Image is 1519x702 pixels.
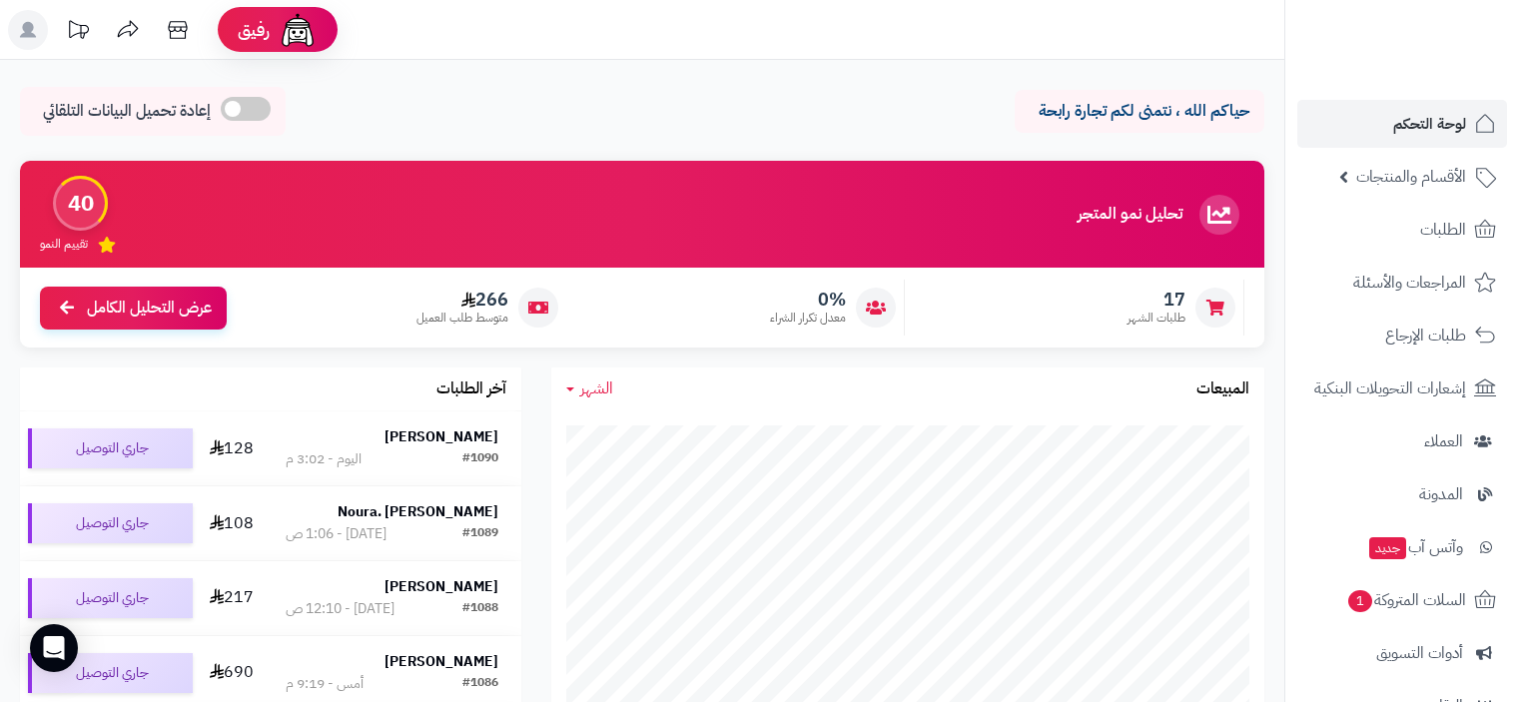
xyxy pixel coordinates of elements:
div: [DATE] - 12:10 ص [286,599,394,619]
span: لوحة التحكم [1393,110,1466,138]
td: 108 [201,486,263,560]
span: 1 [1348,590,1372,612]
strong: [PERSON_NAME] [384,651,498,672]
span: الأقسام والمنتجات [1356,163,1466,191]
a: إشعارات التحويلات البنكية [1297,364,1507,412]
span: 266 [416,289,508,311]
span: العملاء [1424,427,1463,455]
a: طلبات الإرجاع [1297,312,1507,359]
a: الشهر [566,377,613,400]
img: logo-2.png [1383,56,1500,98]
span: المدونة [1419,480,1463,508]
a: وآتس آبجديد [1297,523,1507,571]
a: المدونة [1297,470,1507,518]
h3: تحليل نمو المتجر [1078,206,1182,224]
div: #1089 [462,524,498,544]
strong: [PERSON_NAME] [384,426,498,447]
a: عرض التحليل الكامل [40,287,227,330]
span: طلبات الشهر [1128,310,1185,327]
div: #1086 [462,674,498,694]
span: رفيق [238,18,270,42]
td: 217 [201,561,263,635]
div: Open Intercom Messenger [30,624,78,672]
div: #1090 [462,449,498,469]
span: تقييم النمو [40,236,88,253]
a: السلات المتروكة1 [1297,576,1507,624]
div: أمس - 9:19 م [286,674,364,694]
div: جاري التوصيل [28,653,193,693]
span: جديد [1369,537,1406,559]
a: لوحة التحكم [1297,100,1507,148]
div: [DATE] - 1:06 ص [286,524,386,544]
a: تحديثات المنصة [53,10,103,55]
a: الطلبات [1297,206,1507,254]
div: جاري التوصيل [28,503,193,543]
span: عرض التحليل الكامل [87,297,212,320]
a: المراجعات والأسئلة [1297,259,1507,307]
span: إعادة تحميل البيانات التلقائي [43,100,211,123]
strong: Noura. [PERSON_NAME] [338,501,498,522]
span: المراجعات والأسئلة [1353,269,1466,297]
div: اليوم - 3:02 م [286,449,362,469]
span: 0% [770,289,846,311]
img: ai-face.png [278,10,318,50]
span: طلبات الإرجاع [1385,322,1466,350]
strong: [PERSON_NAME] [384,576,498,597]
span: السلات المتروكة [1346,586,1466,614]
span: 17 [1128,289,1185,311]
span: الطلبات [1420,216,1466,244]
p: حياكم الله ، نتمنى لكم تجارة رابحة [1030,100,1249,123]
h3: المبيعات [1196,380,1249,398]
div: جاري التوصيل [28,578,193,618]
span: معدل تكرار الشراء [770,310,846,327]
span: إشعارات التحويلات البنكية [1314,374,1466,402]
span: الشهر [580,376,613,400]
h3: آخر الطلبات [436,380,506,398]
span: وآتس آب [1367,533,1463,561]
a: العملاء [1297,417,1507,465]
span: أدوات التسويق [1376,639,1463,667]
td: 128 [201,411,263,485]
a: أدوات التسويق [1297,629,1507,677]
span: متوسط طلب العميل [416,310,508,327]
div: جاري التوصيل [28,428,193,468]
div: #1088 [462,599,498,619]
